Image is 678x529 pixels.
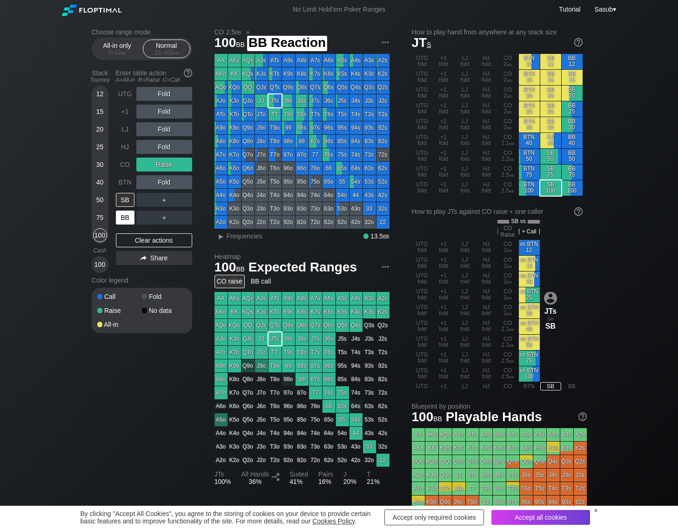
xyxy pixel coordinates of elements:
div: Q9s [282,81,295,94]
div: LJ fold [455,54,476,69]
div: A7o [215,148,228,161]
div: UTG fold [412,70,433,85]
span: bb [507,108,512,115]
div: 5 – 12 [98,49,137,56]
span: BB Reaction [247,36,327,51]
div: Q9o [242,121,255,134]
div: SB 15 [540,70,561,85]
div: +1 fold [433,165,454,180]
div: Q3o [242,202,255,215]
div: A4o [215,189,228,202]
div: 40 [93,175,107,189]
div: SB 75 [540,165,561,180]
img: Split arrow icon [272,473,279,481]
span: bb [507,77,512,83]
div: CO 2.5 [497,180,518,196]
a: Cookies Policy [312,517,355,525]
img: help.32db89a4.svg [577,411,588,422]
div: 92s [376,121,389,134]
div: HJ fold [476,149,497,164]
div: AA [215,54,228,67]
div: 42s [376,189,389,202]
div: T9s [282,108,295,121]
div: SB 100 [540,180,561,196]
span: bb [509,187,514,194]
div: SB [116,193,134,207]
div: Tourney [88,77,112,83]
div: SB 30 [540,117,561,132]
span: bb [507,93,512,99]
div: AQs [242,54,255,67]
div: HJ [116,140,134,154]
div: No Limit Hold’em Poker Ranges [279,6,399,15]
div: HJ fold [476,133,497,148]
div: AKo [215,67,228,80]
div: HJ fold [476,101,497,117]
div: 93s [363,121,376,134]
div: CO 2.5 [497,165,518,180]
img: help.32db89a4.svg [573,37,584,47]
span: s [427,39,431,49]
div: Q6o [242,162,255,175]
div: LJ fold [455,165,476,180]
div: UTG fold [412,54,433,69]
div: 65s [336,162,349,175]
h2: Choose range mode [92,28,192,36]
span: bb [509,140,514,146]
div: Q8o [242,135,255,148]
div: A9s [282,54,295,67]
div: HJ fold [476,117,497,132]
img: share.864f2f62.svg [140,256,147,261]
div: 97s [309,121,322,134]
div: AQo [215,81,228,94]
span: bb [173,49,178,56]
div: CO 2 [497,86,518,101]
div: LJ fold [455,70,476,85]
div: K6o [228,162,241,175]
div: Stack [88,66,112,87]
div: UTG [116,87,134,101]
div: 93o [282,202,295,215]
a: Tutorial [559,6,580,13]
div: A8s [295,54,309,67]
div: 98o [282,135,295,148]
div: T2s [376,108,389,121]
div: Normal [145,40,188,58]
div: Enter table action [116,66,192,87]
div: 88 [295,135,309,148]
div: K6s [322,67,336,80]
div: BB 15 [562,70,583,85]
div: A6o [215,162,228,175]
div: LJ fold [455,133,476,148]
span: JT [412,35,431,50]
div: 96o [282,162,295,175]
div: SB 20 [540,86,561,101]
img: Floptimal logo [62,5,121,16]
div: Accept only required cookies [384,509,484,525]
div: T6o [269,162,282,175]
div: QJo [242,94,255,107]
div: 75s [336,148,349,161]
div: KK [228,67,241,80]
div: 25 [93,140,107,154]
div: HJ fold [476,86,497,101]
div: KQs [242,67,255,80]
div: HJ fold [476,54,497,69]
div: +1 fold [433,149,454,164]
div: K4s [349,67,362,80]
div: K8s [295,67,309,80]
span: Sasub [594,6,613,13]
img: ellipsis.fd386fe8.svg [380,37,390,47]
div: 96s [322,121,336,134]
div: 83o [295,202,309,215]
div: All-in [97,321,142,328]
div: K3o [228,202,241,215]
div: 50 [93,193,107,207]
div: K7o [228,148,241,161]
div: 54o [336,189,349,202]
div: 63s [363,162,376,175]
span: bb [507,61,512,67]
span: CO 2.5 [213,28,243,36]
div: QTo [242,108,255,121]
div: A2s [376,54,389,67]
